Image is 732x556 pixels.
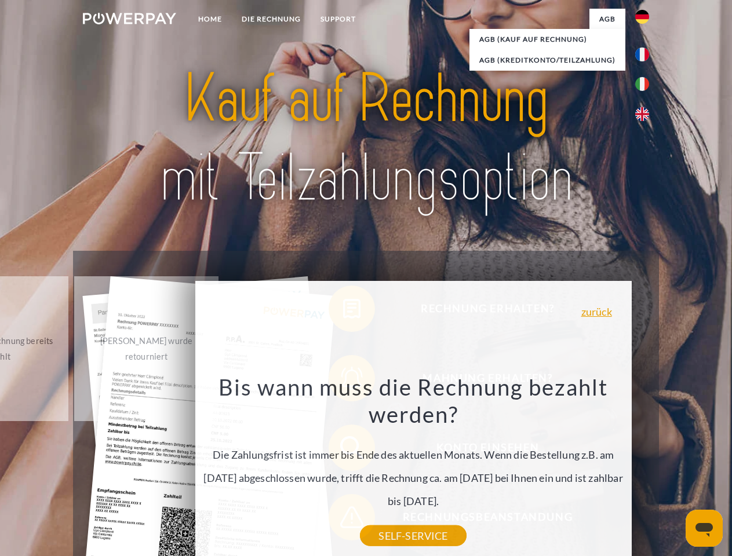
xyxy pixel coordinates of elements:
a: AGB (Kauf auf Rechnung) [469,29,625,50]
img: fr [635,47,649,61]
div: [PERSON_NAME] wurde retourniert [81,333,212,364]
img: de [635,10,649,24]
a: AGB (Kreditkonto/Teilzahlung) [469,50,625,71]
h3: Bis wann muss die Rechnung bezahlt werden? [202,373,625,429]
a: Home [188,9,232,30]
img: logo-powerpay-white.svg [83,13,176,24]
a: SUPPORT [311,9,366,30]
img: en [635,107,649,121]
img: title-powerpay_de.svg [111,56,621,222]
a: agb [589,9,625,30]
iframe: Schaltfläche zum Öffnen des Messaging-Fensters [686,510,723,547]
a: zurück [581,306,612,317]
a: DIE RECHNUNG [232,9,311,30]
a: SELF-SERVICE [360,525,466,546]
div: Die Zahlungsfrist ist immer bis Ende des aktuellen Monats. Wenn die Bestellung z.B. am [DATE] abg... [202,373,625,536]
img: it [635,77,649,91]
